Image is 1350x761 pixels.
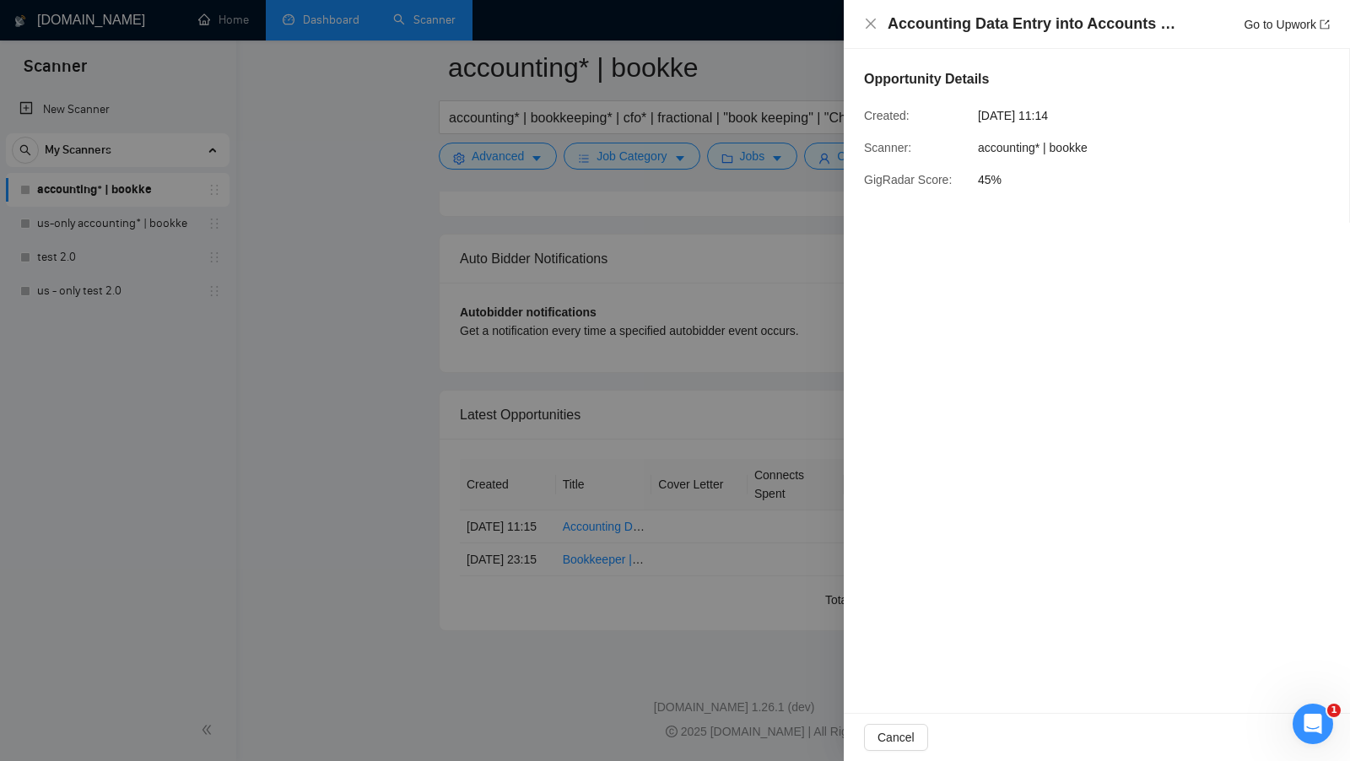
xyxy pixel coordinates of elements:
span: GigRadar Score: [864,173,952,186]
iframe: Intercom live chat [1293,704,1333,744]
h5: Opportunity Details [864,69,989,89]
span: Scanner: [864,141,911,154]
button: Close [864,17,877,31]
h4: Accounting Data Entry into Accounts Package [888,13,1183,35]
span: close [864,17,877,30]
span: Created: [864,109,910,122]
span: [DATE] 11:14 [978,106,1231,125]
button: Cancel [864,724,928,751]
span: Cancel [877,728,915,747]
span: 1 [1327,704,1341,717]
a: Go to Upworkexport [1244,18,1330,31]
span: 45% [978,170,1231,189]
span: export [1320,19,1330,30]
span: accounting* | bookke [978,141,1088,154]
